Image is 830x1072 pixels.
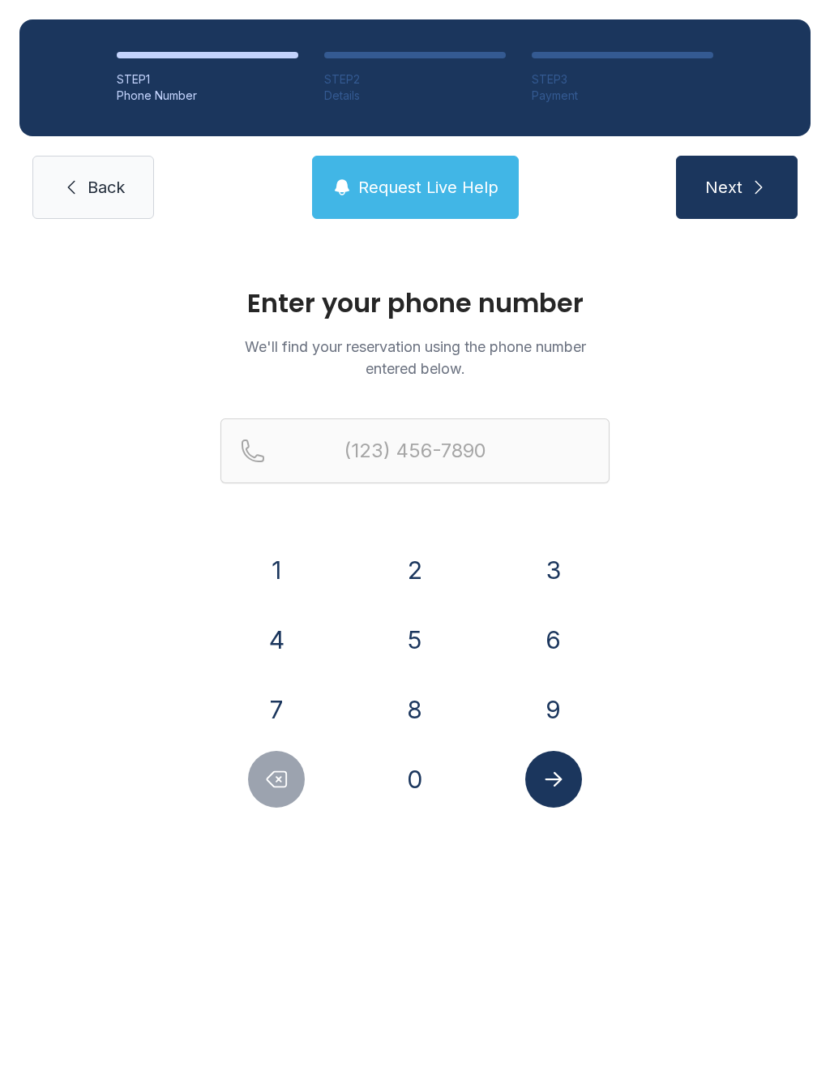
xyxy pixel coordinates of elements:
[387,751,443,808] button: 0
[248,681,305,738] button: 7
[525,681,582,738] button: 9
[525,751,582,808] button: Submit lookup form
[248,611,305,668] button: 4
[387,681,443,738] button: 8
[220,418,610,483] input: Reservation phone number
[324,71,506,88] div: STEP 2
[705,176,742,199] span: Next
[525,611,582,668] button: 6
[387,542,443,598] button: 2
[220,290,610,316] h1: Enter your phone number
[220,336,610,379] p: We'll find your reservation using the phone number entered below.
[324,88,506,104] div: Details
[88,176,125,199] span: Back
[248,542,305,598] button: 1
[532,88,713,104] div: Payment
[525,542,582,598] button: 3
[248,751,305,808] button: Delete number
[358,176,498,199] span: Request Live Help
[117,71,298,88] div: STEP 1
[117,88,298,104] div: Phone Number
[387,611,443,668] button: 5
[532,71,713,88] div: STEP 3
